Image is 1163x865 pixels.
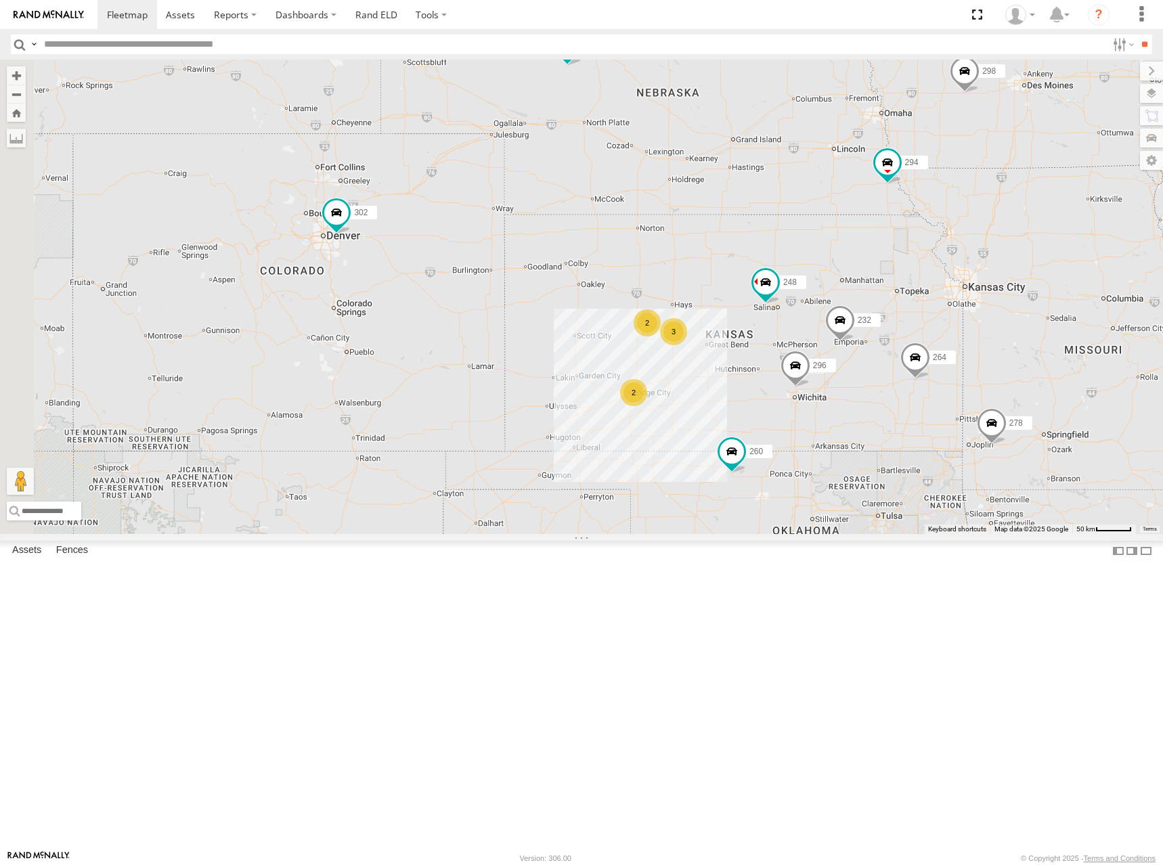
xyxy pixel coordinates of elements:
button: Keyboard shortcuts [928,525,986,534]
label: Dock Summary Table to the Right [1125,541,1139,560]
label: Search Filter Options [1107,35,1137,54]
label: Measure [7,129,26,148]
span: 50 km [1076,525,1095,533]
span: 294 [905,157,919,167]
span: 232 [858,315,871,325]
label: Fences [49,541,95,560]
button: Zoom Home [7,104,26,122]
div: Version: 306.00 [520,854,571,862]
label: Map Settings [1140,151,1163,170]
span: 302 [354,208,368,217]
span: 260 [749,447,763,456]
label: Hide Summary Table [1139,541,1153,560]
span: 296 [813,360,827,370]
a: Terms and Conditions [1084,854,1156,862]
div: © Copyright 2025 - [1021,854,1156,862]
a: Visit our Website [7,851,70,865]
label: Dock Summary Table to the Left [1112,541,1125,560]
button: Zoom in [7,66,26,85]
button: Map Scale: 50 km per 50 pixels [1072,525,1136,534]
div: Shane Miller [1001,5,1040,25]
div: 3 [660,318,687,345]
a: Terms (opens in new tab) [1143,526,1157,531]
span: Map data ©2025 Google [994,525,1068,533]
button: Drag Pegman onto the map to open Street View [7,468,34,495]
div: 2 [634,309,661,336]
span: 264 [933,353,946,362]
div: 2 [620,379,647,406]
img: rand-logo.svg [14,10,84,20]
label: Assets [5,541,48,560]
button: Zoom out [7,85,26,104]
span: 298 [982,66,996,76]
i: ? [1088,4,1110,26]
span: 248 [783,278,797,287]
span: 278 [1009,418,1023,428]
label: Search Query [28,35,39,54]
